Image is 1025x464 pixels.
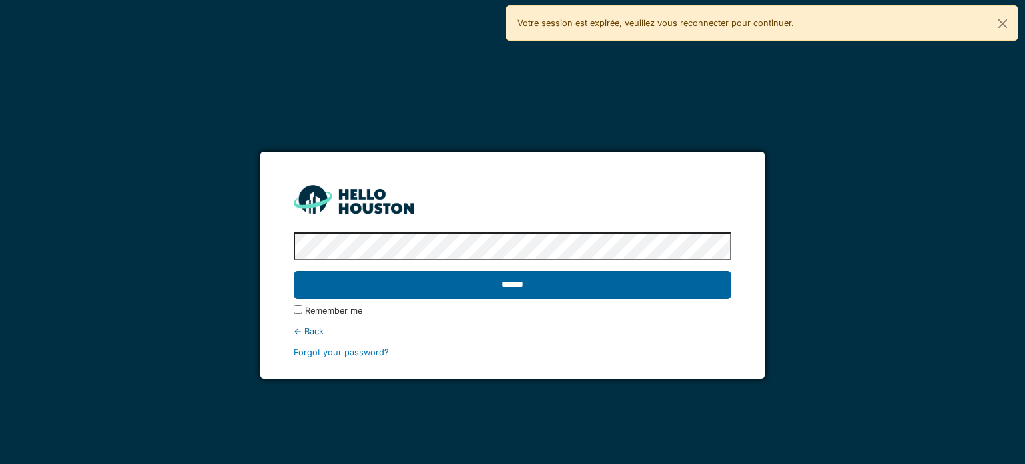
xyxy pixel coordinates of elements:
[506,5,1018,41] div: Votre session est expirée, veuillez vous reconnecter pour continuer.
[305,304,362,317] label: Remember me
[294,347,389,357] a: Forgot your password?
[988,6,1018,41] button: Close
[294,185,414,214] img: HH_line-BYnF2_Hg.png
[294,325,731,338] div: ← Back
